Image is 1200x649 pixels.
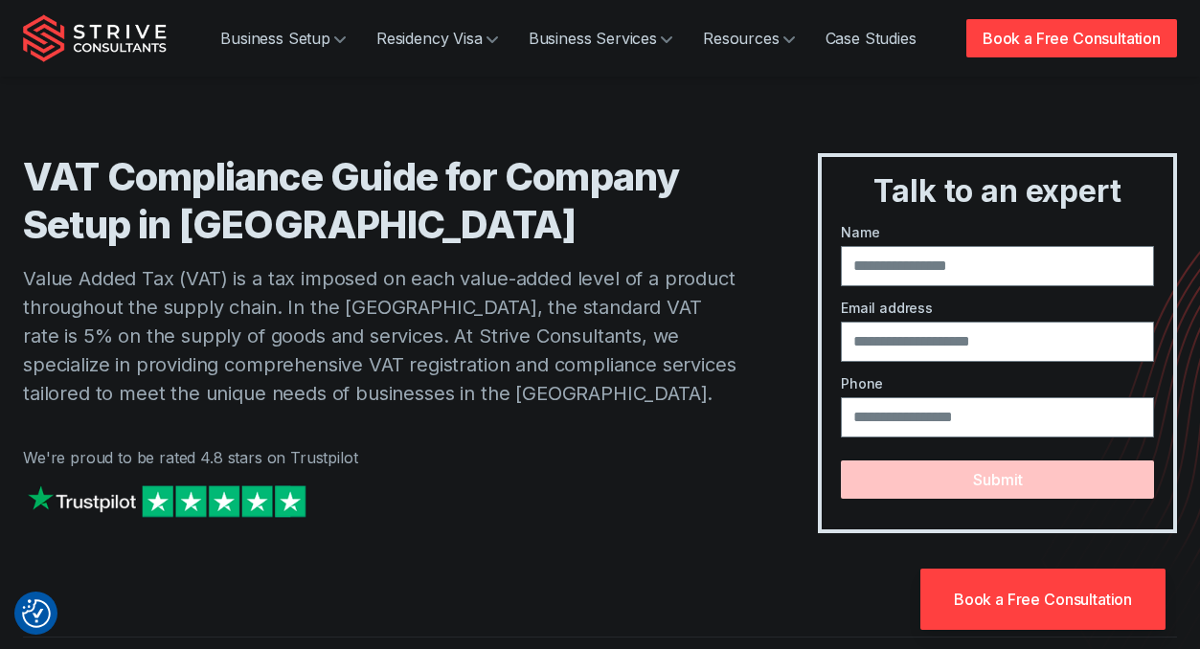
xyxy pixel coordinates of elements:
label: Email address [841,298,1154,318]
img: Strive Consultants [23,14,167,62]
a: Book a Free Consultation [966,19,1177,57]
h3: Talk to an expert [829,172,1166,211]
a: Resources [688,19,810,57]
label: Phone [841,373,1154,393]
img: Revisit consent button [22,599,51,628]
a: Book a Free Consultation [920,569,1166,630]
a: Business Setup [205,19,361,57]
h1: VAT Compliance Guide for Company Setup in [GEOGRAPHIC_DATA] [23,153,741,249]
a: Residency Visa [361,19,513,57]
button: Submit [841,460,1154,499]
a: Business Services [513,19,688,57]
p: We're proud to be rated 4.8 stars on Trustpilot [23,446,741,469]
img: Strive on Trustpilot [23,481,310,522]
button: Consent Preferences [22,599,51,628]
a: Case Studies [810,19,932,57]
p: Value Added Tax (VAT) is a tax imposed on each value-added level of a product throughout the supp... [23,264,741,408]
label: Name [841,222,1154,242]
